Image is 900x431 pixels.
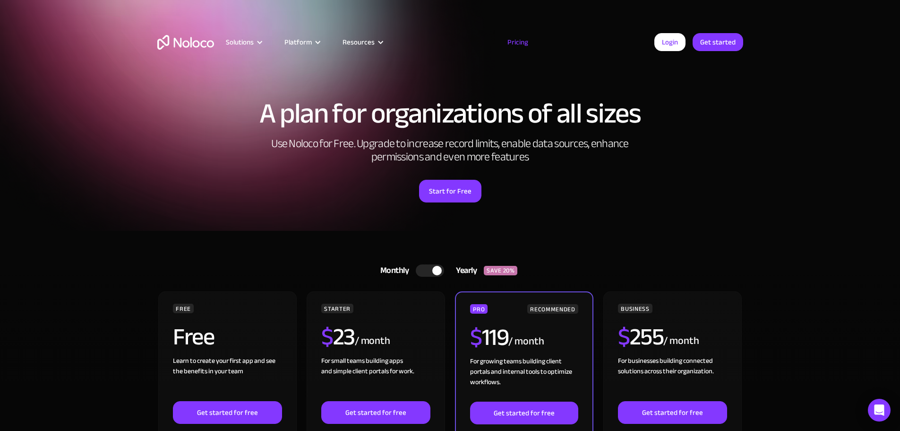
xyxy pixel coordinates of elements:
a: Start for Free [419,180,481,202]
h1: A plan for organizations of all sizes [157,99,743,128]
h2: 23 [321,325,355,349]
div: / month [508,334,544,349]
div: Solutions [214,36,273,48]
h2: Use Noloco for Free. Upgrade to increase record limits, enable data sources, enhance permissions ... [261,137,639,164]
h2: 119 [470,325,508,349]
div: FREE [173,304,194,313]
span: $ [321,315,333,359]
div: Learn to create your first app and see the benefits in your team ‍ [173,356,282,401]
div: Yearly [444,264,484,278]
div: Solutions [226,36,254,48]
a: Pricing [496,36,540,48]
a: Login [654,33,686,51]
div: STARTER [321,304,353,313]
a: Get started for free [321,401,430,424]
div: For businesses building connected solutions across their organization. ‍ [618,356,727,401]
div: Resources [331,36,394,48]
a: Get started for free [618,401,727,424]
div: RECOMMENDED [527,304,578,314]
a: Get started for free [470,402,578,424]
div: Open Intercom Messenger [868,399,891,422]
a: Get started for free [173,401,282,424]
div: Resources [343,36,375,48]
div: / month [663,334,699,349]
div: PRO [470,304,488,314]
div: BUSINESS [618,304,652,313]
h2: 255 [618,325,663,349]
div: Monthly [369,264,416,278]
div: For growing teams building client portals and internal tools to optimize workflows. [470,356,578,402]
div: Platform [273,36,331,48]
a: Get started [693,33,743,51]
span: $ [618,315,630,359]
a: home [157,35,214,50]
div: For small teams building apps and simple client portals for work. ‍ [321,356,430,401]
div: SAVE 20% [484,266,517,275]
div: / month [355,334,390,349]
div: Platform [284,36,312,48]
span: $ [470,315,482,360]
h2: Free [173,325,214,349]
